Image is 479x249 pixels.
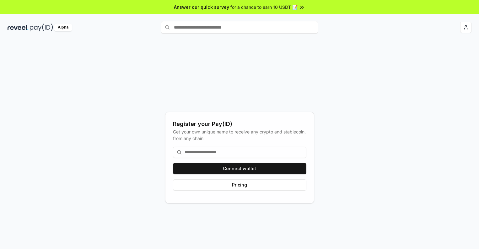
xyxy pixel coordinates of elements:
div: Register your Pay(ID) [173,120,306,128]
span: Answer our quick survey [174,4,229,10]
div: Get your own unique name to receive any crypto and stablecoin, from any chain [173,128,306,142]
span: for a chance to earn 10 USDT 📝 [230,4,298,10]
img: reveel_dark [8,24,29,31]
div: Alpha [54,24,72,31]
button: Connect wallet [173,163,306,174]
img: pay_id [30,24,53,31]
button: Pricing [173,179,306,191]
